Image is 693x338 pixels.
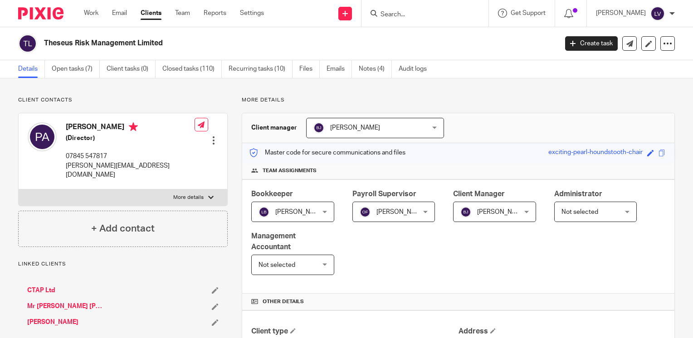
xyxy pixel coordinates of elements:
a: Closed tasks (110) [162,60,222,78]
img: svg%3E [313,122,324,133]
img: Pixie [18,7,63,19]
p: Linked clients [18,261,228,268]
a: Work [84,9,98,18]
h4: Client type [251,327,458,336]
p: More details [173,194,204,201]
a: Settings [240,9,264,18]
h4: Address [459,327,665,336]
span: Not selected [561,209,598,215]
h3: Client manager [251,123,297,132]
h4: + Add contact [91,222,155,236]
span: Payroll Supervisor [352,190,416,198]
img: svg%3E [259,207,269,217]
span: Team assignments [263,167,317,174]
span: Client Manager [453,190,505,198]
span: [PERSON_NAME] [477,209,527,215]
span: Other details [263,298,304,305]
a: Client tasks (0) [107,60,156,78]
a: Files [299,60,320,78]
a: CTAP Ltd [27,286,55,295]
span: [PERSON_NAME] [376,209,426,215]
h4: [PERSON_NAME] [66,122,195,134]
a: Team [175,9,190,18]
div: exciting-pearl-houndstooth-chair [548,148,643,158]
span: Administrator [554,190,602,198]
span: Bookkeeper [251,190,293,198]
p: Master code for secure communications and files [249,148,405,157]
a: Open tasks (7) [52,60,100,78]
a: Clients [141,9,161,18]
a: Recurring tasks (10) [229,60,293,78]
span: Get Support [511,10,546,16]
h2: Theseus Risk Management Limited [44,39,450,48]
a: Mr [PERSON_NAME] [PERSON_NAME] [27,302,104,311]
span: Not selected [259,262,295,268]
h5: (Director) [66,134,195,143]
i: Primary [129,122,138,131]
a: Reports [204,9,226,18]
img: svg%3E [18,34,37,53]
span: [PERSON_NAME] [275,209,325,215]
img: svg%3E [650,6,665,21]
p: 07845 547817 [66,152,195,161]
p: More details [242,97,675,104]
img: svg%3E [360,207,371,217]
a: Create task [565,36,618,51]
input: Search [380,11,461,19]
p: Client contacts [18,97,228,104]
span: [PERSON_NAME] [330,125,380,131]
p: [PERSON_NAME] [596,9,646,18]
a: Audit logs [399,60,434,78]
img: svg%3E [460,207,471,217]
p: [PERSON_NAME][EMAIL_ADDRESS][DOMAIN_NAME] [66,161,195,180]
span: Management Accountant [251,232,296,250]
a: Emails [327,60,352,78]
img: svg%3E [28,122,57,151]
a: [PERSON_NAME] [27,318,78,327]
a: Details [18,60,45,78]
a: Email [112,9,127,18]
a: Notes (4) [359,60,392,78]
